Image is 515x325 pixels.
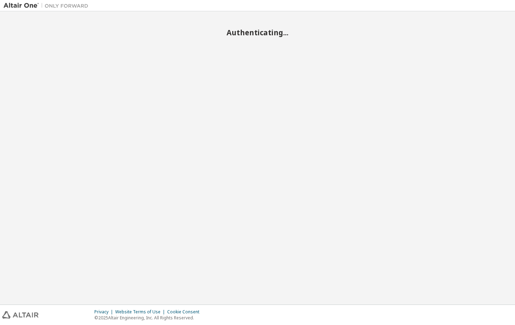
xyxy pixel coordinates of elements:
h2: Authenticating... [4,28,511,37]
div: Privacy [94,309,115,315]
div: Website Terms of Use [115,309,167,315]
div: Cookie Consent [167,309,204,315]
p: © 2025 Altair Engineering, Inc. All Rights Reserved. [94,315,204,321]
img: Altair One [4,2,92,9]
img: altair_logo.svg [2,311,39,319]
